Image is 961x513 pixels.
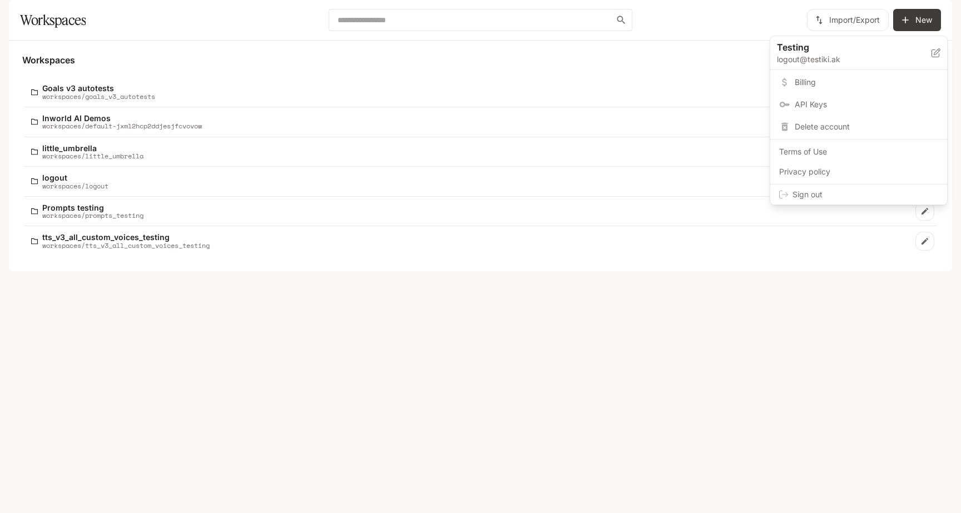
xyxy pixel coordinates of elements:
span: Privacy policy [779,166,938,177]
a: Privacy policy [772,162,945,182]
p: logout@testiki.ak [777,54,932,65]
a: Billing [772,72,945,92]
div: Delete account [772,117,945,137]
p: Testing [777,41,914,54]
div: Testinglogout@testiki.ak [770,36,947,70]
span: API Keys [795,99,938,110]
span: Terms of Use [779,146,938,157]
a: API Keys [772,94,945,114]
div: Sign out [770,185,947,205]
span: Billing [795,77,938,88]
span: Sign out [792,189,938,200]
a: Terms of Use [772,142,945,162]
span: Delete account [795,121,938,132]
